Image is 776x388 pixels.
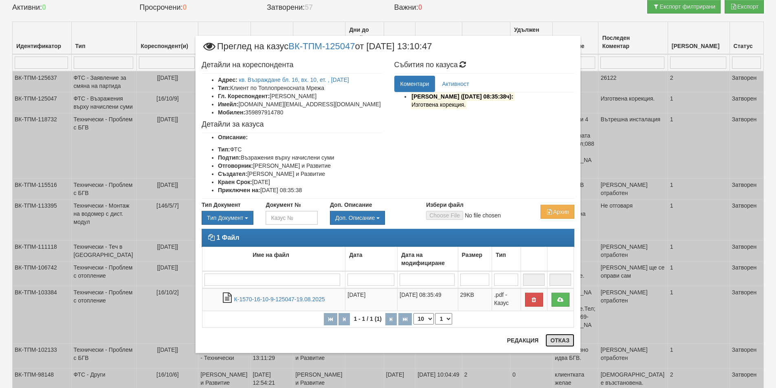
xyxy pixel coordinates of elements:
[218,162,382,170] li: [PERSON_NAME] и Развитие
[218,154,241,161] b: Подтип:
[218,179,252,185] b: Краен Срок:
[266,201,301,209] label: Документ №
[349,252,362,258] b: Дата
[324,313,337,325] button: Първа страница
[218,100,382,108] li: [DOMAIN_NAME][EMAIL_ADDRESS][DOMAIN_NAME]
[218,146,230,153] b: Тип:
[339,313,350,325] button: Предишна страница
[218,92,382,100] li: [PERSON_NAME]
[398,247,458,271] td: Дата на модифициране: No sort applied, activate to apply an ascending sort
[385,313,397,325] button: Следваща страница
[398,288,458,311] td: [DATE] 08:35:49
[218,108,382,116] li: 359897914780
[202,201,241,209] label: Тип Документ
[547,247,574,271] td: : No sort applied, activate to apply an ascending sort
[218,77,237,83] b: Адрес:
[345,247,398,271] td: Дата: No sort applied, activate to apply an ascending sort
[202,42,432,57] span: Преглед на казус от [DATE] 13:10:47
[426,201,464,209] label: Избери файл
[394,76,435,92] a: Коментари
[253,252,289,258] b: Име на файл
[202,247,345,271] td: Име на файл: No sort applied, activate to apply an ascending sort
[345,288,398,311] td: [DATE]
[330,201,372,209] label: Доп. Описание
[218,153,382,162] li: Възражения върху начислени суми
[266,211,317,225] input: Казус №
[218,101,238,107] b: Имейл:
[218,170,382,178] li: [PERSON_NAME] и Развитие
[411,92,514,101] mark: [PERSON_NAME] ([DATE] 08:35:38ч):
[492,247,521,271] td: Тип: No sort applied, activate to apply an ascending sort
[218,186,382,194] li: [DATE] 08:35:38
[411,92,575,109] li: Изпратено до кореспондента
[398,313,412,325] button: Последна страница
[202,211,253,225] div: Двоен клик, за изчистване на избраната стойност.
[352,316,383,322] span: 1 - 1 / 1 (1)
[218,162,253,169] b: Отговорник:
[202,121,382,129] h4: Детайли за казуса
[218,93,270,99] b: Гл. Кореспондент:
[435,313,452,324] select: Страница номер
[502,334,543,347] button: Редакция
[216,234,239,241] strong: 1 Файл
[239,77,349,83] a: кв. Възраждане бл. 16, вх. 10, ет. , [DATE]
[413,313,434,324] select: Брой редове на страница
[202,288,574,311] tr: К-1570-16-10-9-125047-19.08.2025.pdf - Казус
[202,61,382,69] h4: Детайли на кореспондента
[218,171,247,177] b: Създател:
[458,288,492,311] td: 29KB
[496,252,506,258] b: Тип
[330,211,414,225] div: Двоен клик, за изчистване на избраната стойност.
[218,145,382,153] li: ФТС
[541,205,574,219] button: Архив
[234,296,325,303] a: К-1570-16-10-9-125047-19.08.2025
[202,211,253,225] button: Тип Документ
[330,211,385,225] button: Доп. Описание
[394,61,575,69] h4: Събития по казуса
[411,100,467,109] mark: Изготвена корекция.
[436,76,475,92] a: Активност
[288,41,355,51] a: ВК-ТПМ-125047
[218,109,245,116] b: Мобилен:
[218,187,260,193] b: Приключен на:
[492,288,521,311] td: .pdf - Казус
[207,215,243,221] span: Тип Документ
[521,247,547,271] td: : No sort applied, activate to apply an ascending sort
[401,252,445,266] b: Дата на модифициране
[335,215,375,221] span: Доп. Описание
[458,247,492,271] td: Размер: No sort applied, activate to apply an ascending sort
[218,134,248,140] b: Описание:
[218,85,230,91] b: Тип:
[462,252,482,258] b: Размер
[218,84,382,92] li: Клиент по Топлопреносната Мрежа
[218,178,382,186] li: [DATE]
[545,334,574,347] button: Отказ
